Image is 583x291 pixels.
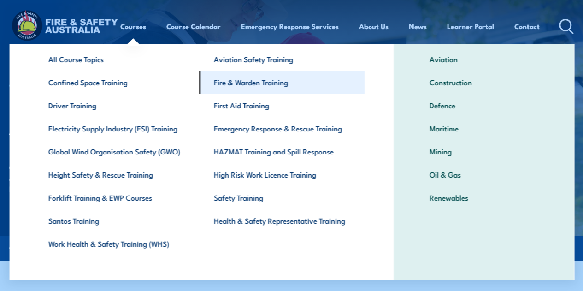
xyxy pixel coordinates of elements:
a: Height Safety & Rescue Training [34,163,199,186]
a: Emergency Response Services [241,15,339,37]
a: First Aid Training [199,94,365,117]
a: Confined Space Training [34,71,199,94]
a: HAZMAT Training and Spill Response [199,140,365,163]
a: Forklift Training & EWP Courses [34,186,199,209]
a: Construction [415,71,553,94]
a: Electricity Supply Industry (ESI) Training [34,117,199,140]
a: Courses [120,15,146,37]
a: Driver Training [34,94,199,117]
a: High Risk Work Licence Training [199,163,365,186]
a: News [409,15,427,37]
a: Course Calendar [166,15,221,37]
a: Fire & Warden Training [199,71,365,94]
a: Contact [514,15,540,37]
a: Global Wind Organisation Safety (GWO) [34,140,199,163]
a: Health & Safety Representative Training [199,209,365,232]
a: All Course Topics [34,48,199,71]
a: Work Health & Safety Training (WHS) [34,232,199,255]
a: Defence [415,94,553,117]
a: Renewables [415,186,553,209]
a: Aviation Safety Training [199,48,365,71]
a: Learner Portal [447,15,494,37]
a: Santos Training [34,209,199,232]
a: Emergency Response & Rescue Training [199,117,365,140]
a: Oil & Gas [415,163,553,186]
a: Aviation [415,48,553,71]
a: Maritime [415,117,553,140]
a: About Us [359,15,389,37]
a: Mining [415,140,553,163]
a: Safety Training [199,186,365,209]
